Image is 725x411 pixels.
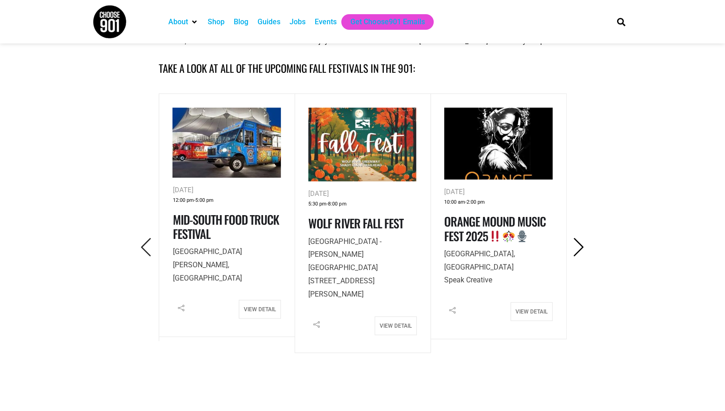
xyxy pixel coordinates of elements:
[315,16,337,27] a: Events
[569,238,588,257] i: Next
[375,316,417,335] a: View Detail
[613,14,628,29] div: Search
[172,211,279,243] a: Mid-South Food Truck Festival
[164,14,601,30] nav: Main nav
[444,198,553,207] div: -
[168,16,188,27] a: About
[239,300,281,319] a: View Detail
[444,302,461,319] i: Share
[503,230,515,242] img: 🎊
[159,60,566,76] h4: Take a look at all of the upcoming fall festivals in the 901:
[308,214,403,232] a: Wolf River Fall Fest
[444,249,515,271] span: [GEOGRAPHIC_DATA], [GEOGRAPHIC_DATA]
[172,196,281,205] div: -
[489,230,501,242] img: ‼️
[467,198,485,207] span: 2:00 pm
[234,16,248,27] a: Blog
[290,16,306,27] a: Jobs
[308,200,327,209] span: 5:30 pm
[444,198,465,207] span: 10:00 am
[208,16,225,27] a: Shop
[444,212,545,244] a: Orange Mound Music Fest 2025
[172,247,242,282] span: [GEOGRAPHIC_DATA][PERSON_NAME], [GEOGRAPHIC_DATA]
[328,200,346,209] span: 8:00 pm
[308,237,381,272] span: [GEOGRAPHIC_DATA] - [PERSON_NAME][GEOGRAPHIC_DATA]
[308,200,417,209] div: -
[164,14,203,30] div: About
[350,16,424,27] a: Get Choose901 Emails
[444,188,465,196] span: [DATE]
[444,248,553,287] p: Speak Creative
[258,16,280,27] a: Guides
[566,237,591,259] button: Next
[137,238,156,257] i: Previous
[172,196,193,205] span: 12:00 pm
[172,300,189,316] i: Share
[172,186,193,194] span: [DATE]
[308,235,417,301] p: [STREET_ADDRESS][PERSON_NAME]
[516,230,528,242] img: 🎙
[195,196,213,205] span: 5:00 pm
[172,108,281,178] img: Two brightly colored food trucks are parked outside a large, tent-like structure at dusk, their s...
[134,237,159,259] button: Previous
[308,316,325,333] i: Share
[308,189,329,198] span: [DATE]
[510,302,553,321] a: View Detail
